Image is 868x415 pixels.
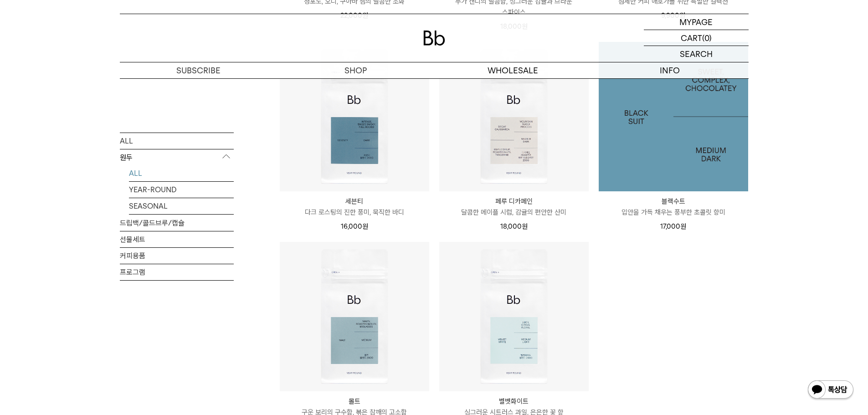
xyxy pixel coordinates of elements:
[120,133,234,149] a: ALL
[129,181,234,197] a: YEAR-ROUND
[423,31,445,46] img: 로고
[680,222,686,231] span: 원
[599,42,748,191] img: 1000000031_add2_036.jpg
[439,207,589,218] p: 달콤한 메이플 시럽, 감귤의 편안한 산미
[439,196,589,218] a: 페루 디카페인 달콤한 메이플 시럽, 감귤의 편안한 산미
[280,42,429,191] img: 세븐티
[439,396,589,407] p: 벨벳화이트
[599,42,748,191] a: 블랙수트
[280,207,429,218] p: 다크 로스팅의 진한 풍미, 묵직한 바디
[280,242,429,391] img: 몰트
[362,222,368,231] span: 원
[599,196,748,218] a: 블랙수트 입안을 가득 채우는 풍부한 초콜릿 향미
[702,30,712,46] p: (0)
[120,62,277,78] a: SUBSCRIBE
[434,62,591,78] p: WHOLESALE
[129,198,234,214] a: SEASONAL
[120,149,234,165] p: 원두
[120,247,234,263] a: 커피용품
[807,379,854,401] img: 카카오톡 채널 1:1 채팅 버튼
[439,42,589,191] img: 페루 디카페인
[280,196,429,218] a: 세븐티 다크 로스팅의 진한 풍미, 묵직한 바디
[341,222,368,231] span: 16,000
[120,264,234,280] a: 프로그램
[644,30,749,46] a: CART (0)
[439,196,589,207] p: 페루 디카페인
[660,222,686,231] span: 17,000
[599,196,748,207] p: 블랙수트
[277,62,434,78] a: SHOP
[591,62,749,78] p: INFO
[129,165,234,181] a: ALL
[599,207,748,218] p: 입안을 가득 채우는 풍부한 초콜릿 향미
[680,46,713,62] p: SEARCH
[120,231,234,247] a: 선물세트
[500,222,528,231] span: 18,000
[280,396,429,407] p: 몰트
[644,14,749,30] a: MYPAGE
[679,14,713,30] p: MYPAGE
[280,196,429,207] p: 세븐티
[522,222,528,231] span: 원
[439,242,589,391] img: 벨벳화이트
[681,30,702,46] p: CART
[120,215,234,231] a: 드립백/콜드브루/캡슐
